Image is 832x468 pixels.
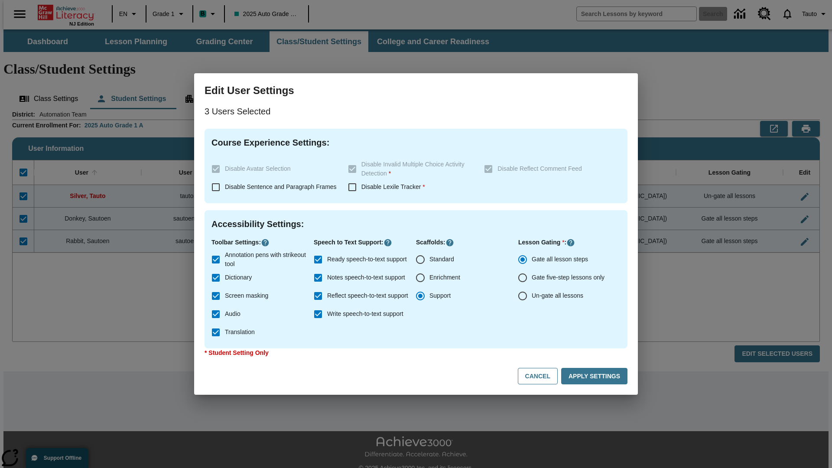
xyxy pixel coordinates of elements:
[314,238,416,247] p: Speech to Text Support :
[383,238,392,247] button: Click here to know more about
[205,84,627,97] h3: Edit User Settings
[261,238,270,247] button: Click here to know more about
[207,160,341,178] label: These settings are specific to individual classes. To see these settings or make changes, please ...
[532,255,588,264] span: Gate all lesson steps
[532,291,583,300] span: Un-gate all lessons
[225,183,337,190] span: Disable Sentence and Paragraph Frames
[211,238,314,247] p: Toolbar Settings :
[561,368,627,385] button: Apply Settings
[327,255,407,264] span: Ready speech-to-text support
[225,291,268,300] span: Screen masking
[327,309,403,318] span: Write speech-to-text support
[361,161,465,177] span: Disable Invalid Multiple Choice Activity Detection
[225,328,255,337] span: Translation
[225,165,291,172] span: Disable Avatar Selection
[211,217,621,231] h4: Accessibility Settings :
[532,273,604,282] span: Gate five-step lessons only
[497,165,582,172] span: Disable Reflect Comment Feed
[327,291,408,300] span: Reflect speech-to-text support
[518,368,558,385] button: Cancel
[429,291,451,300] span: Support
[429,255,454,264] span: Standard
[566,238,575,247] button: Click here to know more about
[205,104,627,118] p: 3 Users Selected
[343,160,478,178] label: These settings are specific to individual classes. To see these settings or make changes, please ...
[416,238,518,247] p: Scaffolds :
[518,238,621,247] p: Lesson Gating :
[211,136,621,149] h4: Course Experience Settings :
[429,273,460,282] span: Enrichment
[225,309,240,318] span: Audio
[225,273,252,282] span: Dictionary
[205,348,627,357] p: * Student Setting Only
[445,238,454,247] button: Click here to know more about
[225,250,307,269] span: Annotation pens with strikeout tool
[361,183,425,190] span: Disable Lexile Tracker
[327,273,405,282] span: Notes speech-to-text support
[479,160,614,178] label: These settings are specific to individual classes. To see these settings or make changes, please ...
